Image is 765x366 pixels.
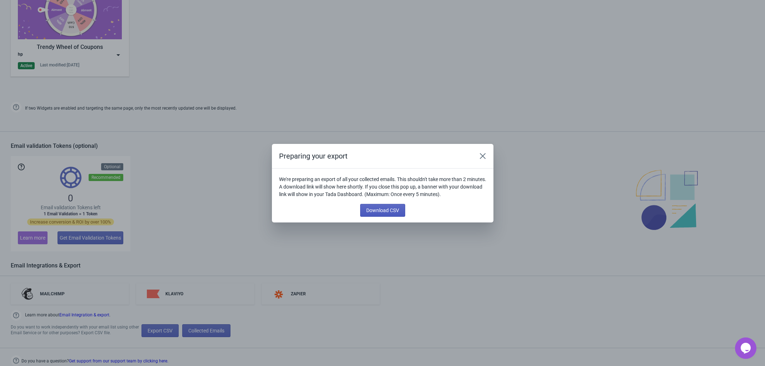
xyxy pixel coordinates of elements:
[279,151,469,161] h2: Preparing your export
[360,204,405,217] button: Download CSV
[476,150,489,162] button: Close
[735,337,758,359] iframe: chat widget
[279,176,486,198] p: We're preparing an export of all your collected emails. This shouldn't take more than 2 minutes. ...
[366,207,399,213] span: Download CSV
